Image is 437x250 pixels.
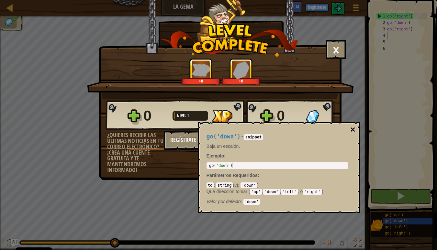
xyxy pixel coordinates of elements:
img: XP Conseguida [212,110,232,124]
img: level_complete.png [160,24,299,57]
span: Nivel [177,113,187,118]
strong: : [207,153,226,158]
code: 'right' [303,189,322,195]
span: go('down') [207,133,241,140]
img: Gemas Conseguidas [306,110,319,124]
h4: - [207,134,348,140]
img: Gemas Conseguidas [233,61,250,79]
div: 0 [143,105,169,126]
span: : [241,199,243,204]
div: ( ) [207,182,348,204]
code: snippet [244,134,263,140]
div: +0 [223,79,259,83]
code: 'left' [281,189,297,195]
span: Parámetros Requeridos [207,173,258,178]
code: 'down' [243,199,260,205]
span: Ejemplo [207,153,224,158]
code: 'down' [263,189,280,195]
div: ¿Quieres recibir las últimas noticias en tu correo electrónico? ¡Crea una cuente gratuita y te ma... [107,132,164,173]
button: × [350,125,355,134]
code: string [216,182,233,188]
p: Baja un escalón. [207,143,348,149]
code: 'up' [250,189,262,195]
span: : [258,173,259,178]
button: × [326,40,346,59]
span: Valor por defecto [207,199,241,204]
span: : [214,182,216,188]
code: 'down' [241,182,257,188]
div: 0 [277,105,302,126]
img: XP Conseguida [192,64,210,76]
div: +0 [183,79,219,83]
span: : [238,182,241,188]
button: Regístrate para recibir actualizaciones. [164,131,245,150]
span: 1 [187,113,189,118]
span: ej [234,182,238,188]
code: to [207,182,214,188]
p: Qué dirección tomar ( , , , o ) [207,188,348,195]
